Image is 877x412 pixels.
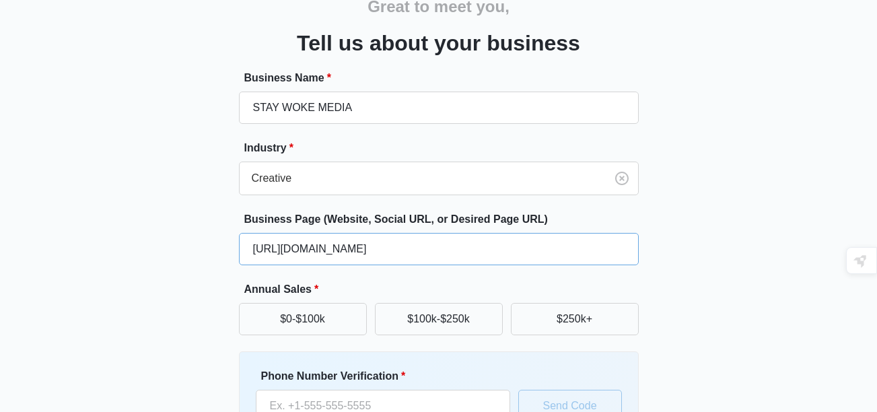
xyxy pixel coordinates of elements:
label: Business Name [244,70,644,86]
button: $250k+ [511,303,639,335]
label: Industry [244,140,644,156]
label: Business Page (Website, Social URL, or Desired Page URL) [244,211,644,228]
input: e.g. janesplumbing.com [239,233,639,265]
h3: Tell us about your business [297,27,580,59]
button: $0-$100k [239,303,367,335]
button: $100k-$250k [375,303,503,335]
label: Phone Number Verification [261,368,516,384]
input: e.g. Jane's Plumbing [239,92,639,124]
label: Annual Sales [244,281,644,298]
button: Clear [611,168,633,189]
